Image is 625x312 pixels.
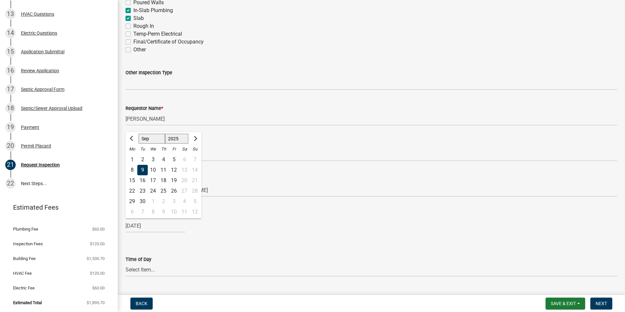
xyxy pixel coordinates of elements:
div: 18 [158,175,169,186]
div: Tuesday, October 7, 2025 [137,207,148,217]
div: Monday, September 8, 2025 [127,165,137,175]
div: Monday, September 22, 2025 [127,186,137,196]
div: 17 [5,84,16,95]
input: mm/dd/yyyy [126,219,185,233]
div: 15 [127,175,137,186]
div: Monday, October 6, 2025 [127,207,137,217]
button: Save & Exit [546,298,585,309]
div: 18 [5,103,16,113]
div: 9 [158,207,169,217]
div: Tu [137,144,148,154]
select: Select month [139,134,165,144]
span: Building Fee [13,256,36,261]
div: 23 [137,186,148,196]
label: Other Inspection Type [126,71,172,75]
div: 10 [148,165,158,175]
div: Thursday, September 25, 2025 [158,186,169,196]
div: 22 [127,186,137,196]
div: 3 [148,154,158,165]
div: 16 [5,65,16,76]
div: 19 [169,175,179,186]
div: 25 [158,186,169,196]
div: Friday, September 19, 2025 [169,175,179,186]
span: Save & Exit [551,301,576,306]
div: 3 [169,196,179,207]
div: Wednesday, September 17, 2025 [148,175,158,186]
div: Wednesday, September 10, 2025 [148,165,158,175]
span: HVAC Fee [13,271,32,275]
label: Slab [133,14,144,22]
div: Monday, September 15, 2025 [127,175,137,186]
div: Electric Questions [21,31,57,35]
div: Monday, September 29, 2025 [127,196,137,207]
span: Inspection Fees [13,242,43,246]
label: Other [133,46,146,54]
div: Tuesday, September 9, 2025 [137,165,148,175]
div: Friday, September 26, 2025 [169,186,179,196]
div: Tuesday, September 30, 2025 [137,196,148,207]
div: Thursday, September 11, 2025 [158,165,169,175]
button: Previous month [128,133,136,144]
div: 15 [5,46,16,57]
div: 24 [148,186,158,196]
label: Rough In [133,22,154,30]
div: We [148,144,158,154]
div: Review Application [21,68,59,73]
label: Temp-Perm Electrical [133,30,182,38]
button: Back [130,298,153,309]
div: Mo [127,144,137,154]
label: Final/Certificate of Occupancy [133,38,204,46]
div: 29 [127,196,137,207]
div: 2 [137,154,148,165]
div: 30 [137,196,148,207]
span: $60.00 [92,286,105,290]
div: Tuesday, September 16, 2025 [137,175,148,186]
div: 19 [5,122,16,132]
div: 22 [5,178,16,189]
div: 13 [5,9,16,19]
div: 4 [158,154,169,165]
div: Permit Placard [21,144,51,148]
select: Select year [165,134,189,144]
div: Septic/Sewer Approval Upload [21,106,82,111]
button: Next [590,298,612,309]
div: 21 [5,160,16,170]
span: $1,895.70 [87,301,105,305]
div: Thursday, September 4, 2025 [158,154,169,165]
span: $1,530.70 [87,256,105,261]
label: Time of Day [126,257,151,262]
label: Requestor Name [126,106,163,111]
div: 10 [169,207,179,217]
div: 16 [137,175,148,186]
div: 2 [158,196,169,207]
span: Plumbing Fee [13,227,38,231]
div: Wednesday, September 24, 2025 [148,186,158,196]
a: Estimated Fees [5,201,107,214]
span: $60.00 [92,227,105,231]
div: 9 [137,165,148,175]
div: 1 [127,154,137,165]
div: 17 [148,175,158,186]
div: Friday, October 10, 2025 [169,207,179,217]
div: Application Submittal [21,49,64,54]
span: $120.00 [90,271,105,275]
span: Back [136,301,147,306]
div: Thursday, September 18, 2025 [158,175,169,186]
div: Wednesday, October 1, 2025 [148,196,158,207]
div: Fr [169,144,179,154]
div: 11 [158,165,169,175]
div: 8 [148,207,158,217]
div: 20 [5,141,16,151]
div: HVAC Questions [21,12,54,16]
div: 7 [137,207,148,217]
div: Friday, September 5, 2025 [169,154,179,165]
div: Tuesday, September 23, 2025 [137,186,148,196]
span: Next [596,301,607,306]
div: 8 [127,165,137,175]
div: Monday, September 1, 2025 [127,154,137,165]
div: 6 [127,207,137,217]
div: Thursday, October 2, 2025 [158,196,169,207]
div: Septic Approval Form [21,87,64,92]
div: Friday, September 12, 2025 [169,165,179,175]
div: 1 [148,196,158,207]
